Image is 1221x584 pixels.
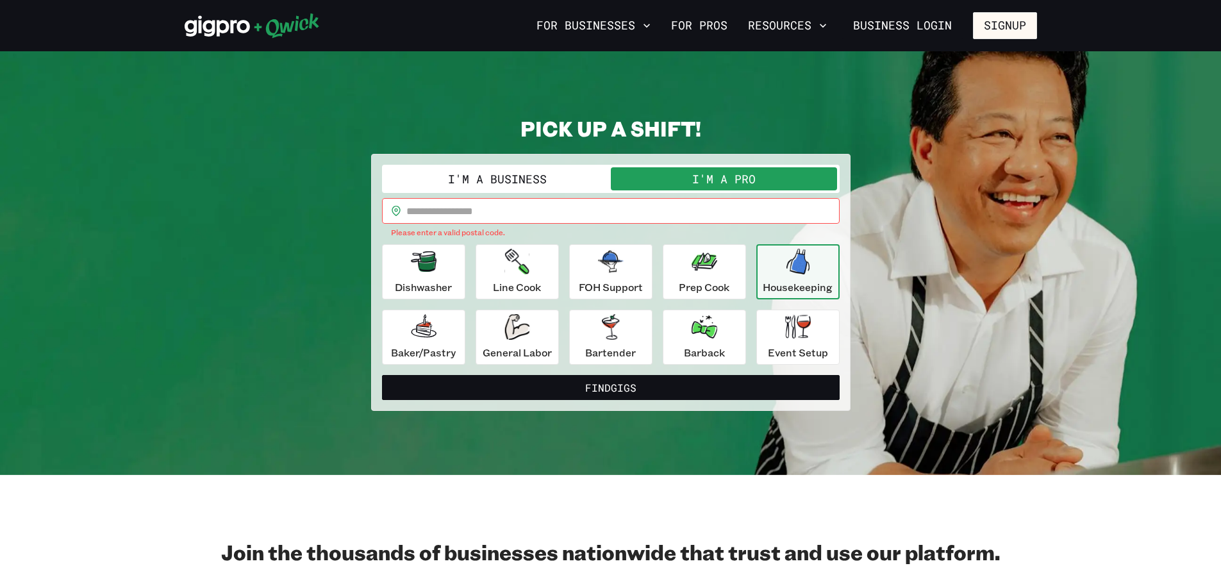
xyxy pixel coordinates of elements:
[579,279,643,295] p: FOH Support
[382,310,465,365] button: Baker/Pastry
[663,310,746,365] button: Barback
[493,279,541,295] p: Line Cook
[483,345,552,360] p: General Labor
[842,12,963,39] a: Business Login
[768,345,828,360] p: Event Setup
[763,279,833,295] p: Housekeeping
[684,345,725,360] p: Barback
[569,244,652,299] button: FOH Support
[382,375,840,401] button: FindGigs
[391,226,831,239] p: Please enter a valid postal code.
[391,345,456,360] p: Baker/Pastry
[663,244,746,299] button: Prep Cook
[679,279,729,295] p: Prep Cook
[756,310,840,365] button: Event Setup
[756,244,840,299] button: Housekeeping
[382,244,465,299] button: Dishwasher
[395,279,452,295] p: Dishwasher
[585,345,636,360] p: Bartender
[611,167,837,190] button: I'm a Pro
[476,310,559,365] button: General Labor
[743,15,832,37] button: Resources
[371,115,851,141] h2: PICK UP A SHIFT!
[531,15,656,37] button: For Businesses
[973,12,1037,39] button: Signup
[476,244,559,299] button: Line Cook
[666,15,733,37] a: For Pros
[185,539,1037,565] h2: Join the thousands of businesses nationwide that trust and use our platform.
[569,310,652,365] button: Bartender
[385,167,611,190] button: I'm a Business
